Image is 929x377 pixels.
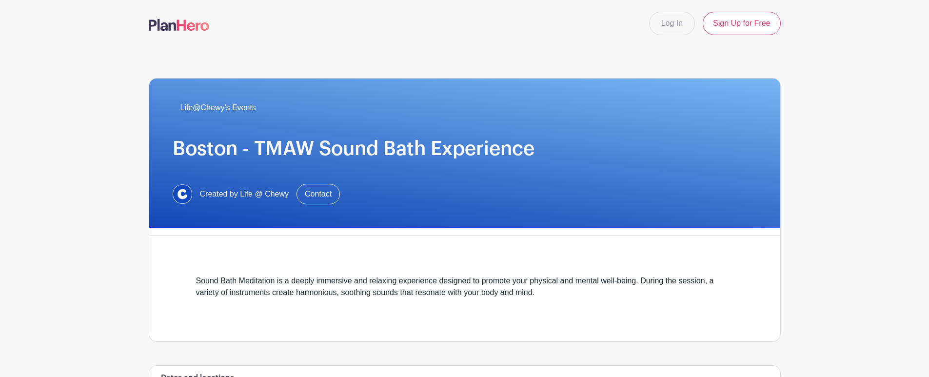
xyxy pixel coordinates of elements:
img: 1629734264472.jfif [173,184,192,204]
span: Life@Chewy's Events [180,102,256,114]
img: logo-507f7623f17ff9eddc593b1ce0a138ce2505c220e1c5a4e2b4648c50719b7d32.svg [149,19,209,31]
a: Log In [649,12,695,35]
a: Sign Up for Free [703,12,780,35]
a: Contact [296,184,340,204]
div: Sound Bath Meditation is a deeply immersive and relaxing experience designed to promote your phys... [196,275,733,310]
h1: Boston - TMAW Sound Bath Experience [173,137,757,160]
span: Created by Life @ Chewy [200,188,289,200]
